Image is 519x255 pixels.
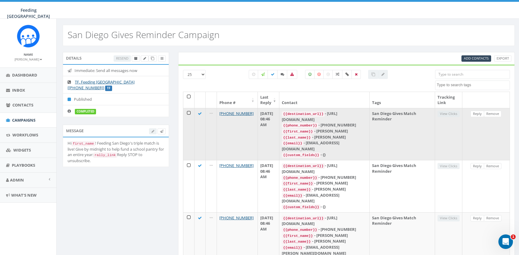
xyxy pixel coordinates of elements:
iframe: Intercom live chat [498,234,513,249]
label: Negative [314,70,324,79]
span: Edit Campaign Title [143,56,146,60]
h2: San Diego Gives Reminder Campaign [68,30,220,40]
label: Pending [249,70,258,79]
label: Mixed [332,70,343,79]
span: Feeding [GEOGRAPHIC_DATA] [7,7,50,19]
a: [PHONE_NUMBER] [219,163,254,168]
div: - [PERSON_NAME] [282,186,367,192]
span: Admin [10,177,24,183]
div: - [URL][DOMAIN_NAME] [282,111,367,122]
td: [DATE] 08:46 AM [258,160,280,212]
div: Message [63,125,169,137]
span: Archive Campaign [134,56,138,60]
code: {{email}} [282,193,303,198]
div: - {} [282,204,367,210]
label: completed [75,109,96,114]
label: Positive [305,70,315,79]
code: {{phone_number}} [282,123,318,128]
td: [DATE] 08:46 AM [258,108,280,160]
span: View Campaign Delivery Statistics [161,56,163,60]
span: 1 [511,234,516,239]
label: Replied [277,70,288,79]
th: Contact [279,92,369,108]
span: Workflows [12,132,38,138]
div: - [URL][DOMAIN_NAME] [282,215,367,227]
span: Contacts [12,102,33,108]
a: [PHONE_NUMBER] [219,215,254,221]
code: {{destination_url}} [282,111,324,117]
span: Campaigns [12,117,35,123]
a: Reply [471,163,484,169]
a: [PERSON_NAME] [15,56,42,62]
small: [PERSON_NAME] [15,57,42,61]
code: {{first_name}} [282,129,314,134]
td: San Diego Gives Match Reminder [370,108,435,160]
code: {{last_name}} [282,187,312,192]
a: TF. Feeding [GEOGRAPHIC_DATA] [[PHONE_NUMBER]] [68,79,135,90]
a: Add Contacts [461,55,491,62]
label: TF [105,86,112,91]
input: Type to search [435,70,510,79]
label: Sending [258,70,268,79]
th: Phone #: activate to sort column ascending [217,92,258,108]
a: Remove [484,111,501,117]
div: - [PHONE_NUMBER] [282,227,367,233]
th: Tags [370,92,435,108]
img: Rally_Corp_Icon.png [17,25,40,47]
th: Tracking Link [435,92,462,108]
th: Last Reply: activate to sort column ascending [258,92,280,108]
div: - [EMAIL_ADDRESS][DOMAIN_NAME] [282,192,367,204]
textarea: Search [437,82,510,88]
i: Published [68,97,74,101]
span: Dashboard [12,72,37,78]
i: Immediate: Send all messages now [68,69,75,73]
a: Remove [484,163,501,169]
span: Widgets [13,147,31,153]
div: - [PERSON_NAME] [282,180,367,186]
code: {{destination_url}} [282,163,324,169]
span: Inbox [12,87,25,93]
div: - [EMAIL_ADDRESS][DOMAIN_NAME] [282,140,367,152]
a: Remove [484,215,501,221]
a: [PHONE_NUMBER] [219,111,254,116]
div: Hi ! Feeding San Diego's triple match is live! Give by midnight to help fund a school pantry for ... [68,140,164,164]
span: Add Contacts [464,56,489,60]
li: Immediate: Send all messages now [63,65,169,77]
span: Clone Campaign [151,56,154,60]
label: Bounced [287,70,297,79]
div: - {} [282,152,367,158]
li: Published [63,93,169,105]
a: Reply [471,215,484,221]
div: - [PHONE_NUMBER] [282,175,367,181]
code: {{email}} [282,141,303,146]
code: {{phone_number}} [282,227,318,233]
code: {{destination_url}} [282,216,324,221]
small: Name [24,52,33,57]
code: {{email}} [282,245,303,250]
code: {{last_name}} [282,135,312,140]
span: Send Test Message [160,129,163,133]
label: Delivered [268,70,278,79]
div: - [PERSON_NAME] [282,128,367,134]
code: {{first_name}} [282,233,314,239]
code: rally_link [93,152,117,158]
code: {{phone_number}} [282,175,318,181]
code: {{custom_fields}} [282,204,320,210]
div: - [PERSON_NAME] [282,134,367,140]
div: - [PERSON_NAME] [282,233,367,239]
code: {{last_name}} [282,239,312,244]
span: CSV files only [464,56,489,60]
label: Removed [351,70,361,79]
label: Neutral [323,70,333,79]
a: Export [494,55,511,62]
span: What's New [11,192,37,198]
div: - [PERSON_NAME] [282,238,367,244]
span: Playbooks [12,162,35,168]
label: Link Clicked [342,70,352,79]
div: - [URL][DOMAIN_NAME] [282,163,367,174]
div: Details [63,52,169,64]
code: first_name [72,141,95,146]
a: Reply [471,111,484,117]
code: {{custom_fields}} [282,152,320,158]
td: San Diego Gives Match Reminder [370,160,435,212]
